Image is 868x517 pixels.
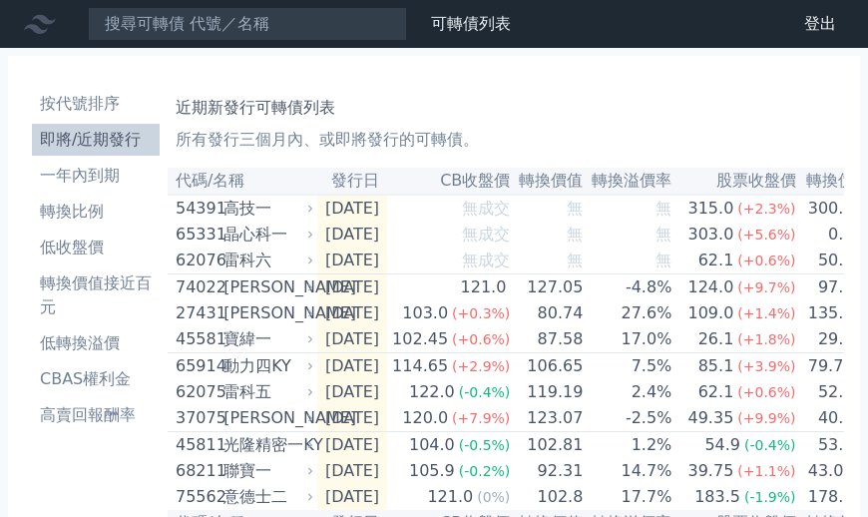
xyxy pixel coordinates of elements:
[768,421,868,517] iframe: Chat Widget
[405,433,459,457] div: 104.0
[459,437,511,453] span: (-0.5%)
[511,405,584,432] td: 123.07
[452,358,510,374] span: (+2.9%)
[459,463,511,479] span: (-0.2%)
[737,201,795,217] span: (+2.3%)
[387,168,511,195] th: CB收盤價
[797,222,855,248] td: 0.0
[32,164,160,188] li: 一年內到期
[459,384,511,400] span: (-0.4%)
[223,406,309,430] div: [PERSON_NAME]
[32,196,160,228] a: 轉換比例
[176,128,836,152] p: 所有發行三個月內、或即將發行的可轉債。
[684,406,738,430] div: 49.35
[452,305,510,321] span: (+0.3%)
[317,379,387,405] td: [DATE]
[737,331,795,347] span: (+1.8%)
[317,274,387,301] td: [DATE]
[797,248,855,274] td: 50.6
[567,199,583,218] span: 無
[511,432,584,459] td: 102.81
[511,326,584,353] td: 87.58
[431,14,511,33] a: 可轉債列表
[88,7,407,41] input: 搜尋可轉債 代號／名稱
[405,459,459,483] div: 105.9
[584,326,672,353] td: 17.0%
[694,327,738,351] div: 26.1
[584,274,672,301] td: -4.8%
[737,279,795,295] span: (+9.7%)
[684,301,738,325] div: 109.0
[223,327,309,351] div: 寶緯一
[317,484,387,510] td: [DATE]
[223,249,309,272] div: 雷科六
[511,168,584,195] th: 轉換價值
[694,249,738,272] div: 62.1
[797,326,855,353] td: 29.8
[511,353,584,380] td: 106.65
[457,275,511,299] div: 121.0
[797,300,855,326] td: 135.0
[584,432,672,459] td: 1.2%
[567,251,583,269] span: 無
[176,96,836,120] h1: 近期新發行可轉債列表
[168,168,317,195] th: 代碼/名稱
[398,301,452,325] div: 103.0
[684,275,738,299] div: 124.0
[32,124,160,156] a: 即將/近期發行
[584,484,672,510] td: 17.7%
[317,248,387,274] td: [DATE]
[32,232,160,263] a: 低收盤價
[684,197,738,221] div: 315.0
[744,437,796,453] span: (-0.4%)
[462,199,510,218] span: 無成交
[176,354,218,378] div: 65914
[32,267,160,323] a: 轉換價值接近百元
[737,305,795,321] span: (+1.4%)
[737,253,795,268] span: (+0.6%)
[223,433,309,457] div: 光隆精密一KY
[797,379,855,405] td: 52.1
[462,225,510,244] span: 無成交
[223,485,309,509] div: 意德士二
[694,380,738,404] div: 62.1
[690,485,744,509] div: 183.5
[176,249,218,272] div: 62076
[788,8,852,40] a: 登出
[223,459,309,483] div: 聯寶一
[32,363,160,395] a: CBAS權利金
[223,380,309,404] div: 雷科五
[317,195,387,222] td: [DATE]
[737,358,795,374] span: (+3.9%)
[511,484,584,510] td: 102.8
[317,326,387,353] td: [DATE]
[462,251,510,269] span: 無成交
[176,406,218,430] div: 37075
[32,236,160,259] li: 低收盤價
[32,160,160,192] a: 一年內到期
[584,458,672,484] td: 14.7%
[452,331,510,347] span: (+0.6%)
[655,225,671,244] span: 無
[737,384,795,400] span: (+0.6%)
[317,432,387,459] td: [DATE]
[700,433,744,457] div: 54.9
[223,354,309,378] div: 動力四KY
[567,225,583,244] span: 無
[797,195,855,222] td: 300.0
[452,410,510,426] span: (+7.9%)
[768,421,868,517] div: 聊天小工具
[32,88,160,120] a: 按代號排序
[32,128,160,152] li: 即將/近期發行
[176,380,218,404] div: 62075
[176,275,218,299] div: 74022
[176,433,218,457] div: 45811
[398,406,452,430] div: 120.0
[797,405,855,432] td: 40.1
[655,199,671,218] span: 無
[797,274,855,301] td: 97.6
[797,168,855,195] th: 轉換價
[511,379,584,405] td: 119.19
[32,399,160,431] a: 高賣回報酬率
[223,223,309,247] div: 晶心科一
